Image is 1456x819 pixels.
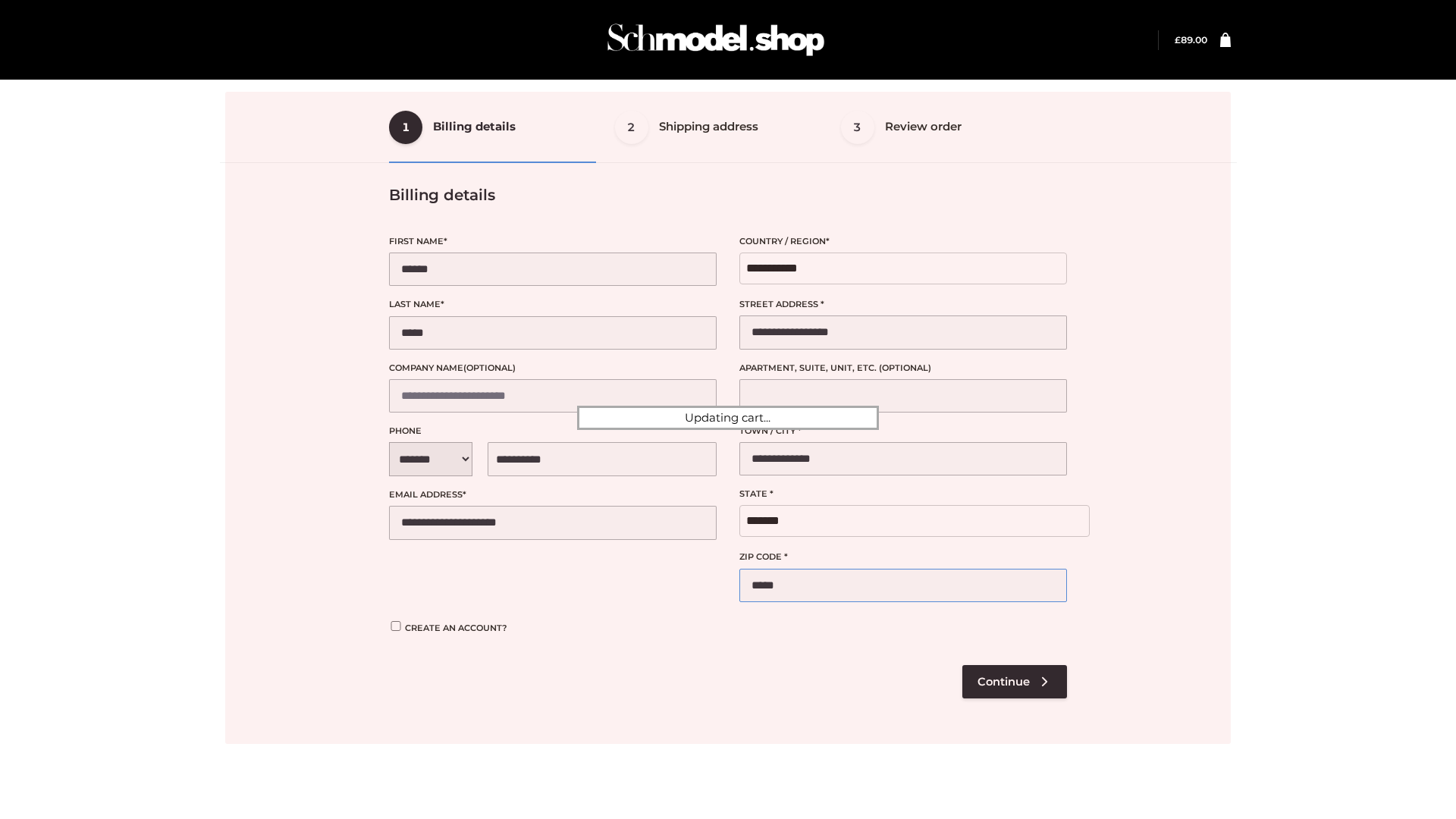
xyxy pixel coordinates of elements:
a: £89.00 [1175,34,1207,45]
div: Updating cart... [577,406,879,430]
bdi: 89.00 [1175,34,1207,45]
span: £ [1175,34,1181,45]
img: Schmodel Admin 964 [602,10,830,70]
